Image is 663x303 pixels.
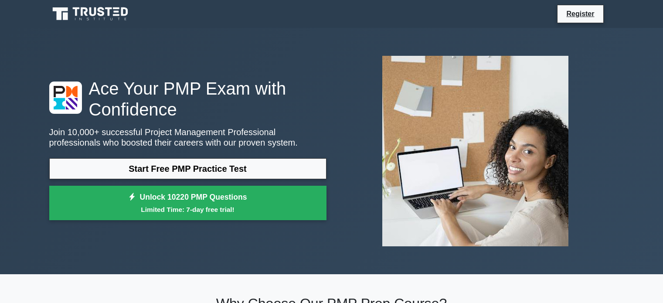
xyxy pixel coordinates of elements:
[49,127,326,148] p: Join 10,000+ successful Project Management Professional professionals who boosted their careers w...
[60,204,316,214] small: Limited Time: 7-day free trial!
[49,78,326,120] h1: Ace Your PMP Exam with Confidence
[49,186,326,221] a: Unlock 10220 PMP QuestionsLimited Time: 7-day free trial!
[561,8,599,19] a: Register
[49,158,326,179] a: Start Free PMP Practice Test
